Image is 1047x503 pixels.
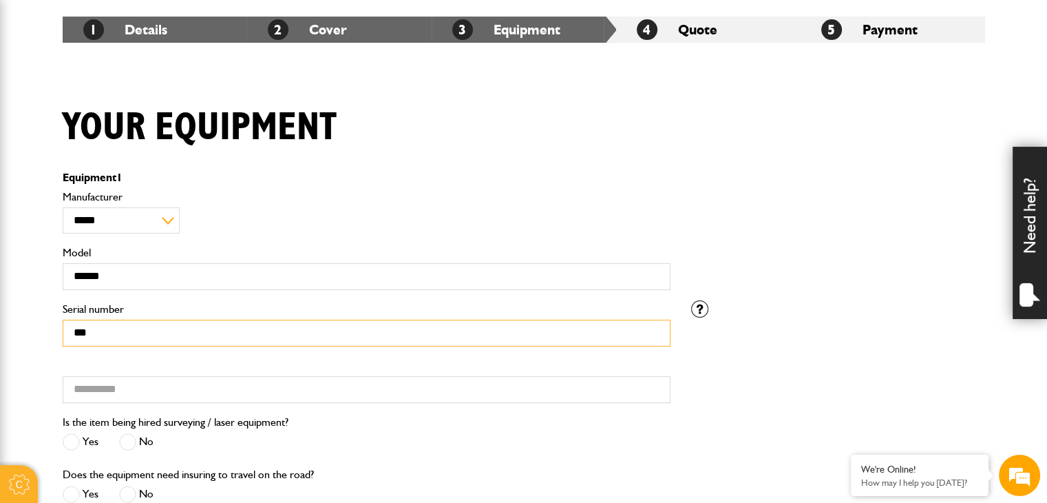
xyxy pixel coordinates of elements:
span: 5 [821,19,842,40]
div: Need help? [1013,147,1047,319]
label: Yes [63,486,98,503]
span: 1 [83,19,104,40]
textarea: Type your message and hit 'Enter' [18,249,251,383]
p: Equipment [63,172,670,183]
li: Quote [616,17,801,43]
label: Does the equipment need insuring to travel on the road? [63,469,314,480]
label: Manufacturer [63,192,670,203]
label: Model [63,247,670,258]
input: Enter your phone number [18,209,251,239]
input: Enter your last name [18,127,251,158]
div: Minimize live chat window [226,7,259,40]
span: 2 [268,19,288,40]
span: 3 [452,19,473,40]
em: Start Chat [187,396,250,414]
li: Payment [801,17,985,43]
li: Equipment [432,17,616,43]
input: Enter your email address [18,168,251,198]
label: No [119,486,154,503]
span: 4 [637,19,657,40]
label: Is the item being hired surveying / laser equipment? [63,417,288,428]
p: How may I help you today? [861,478,978,488]
a: 1Details [83,21,167,38]
img: d_20077148190_company_1631870298795_20077148190 [23,76,58,96]
h1: Your equipment [63,105,337,151]
label: No [119,433,154,451]
label: Yes [63,433,98,451]
label: Serial number [63,304,670,315]
div: We're Online! [861,464,978,475]
a: 2Cover [268,21,347,38]
div: Chat with us now [72,77,231,95]
span: 1 [116,171,123,184]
